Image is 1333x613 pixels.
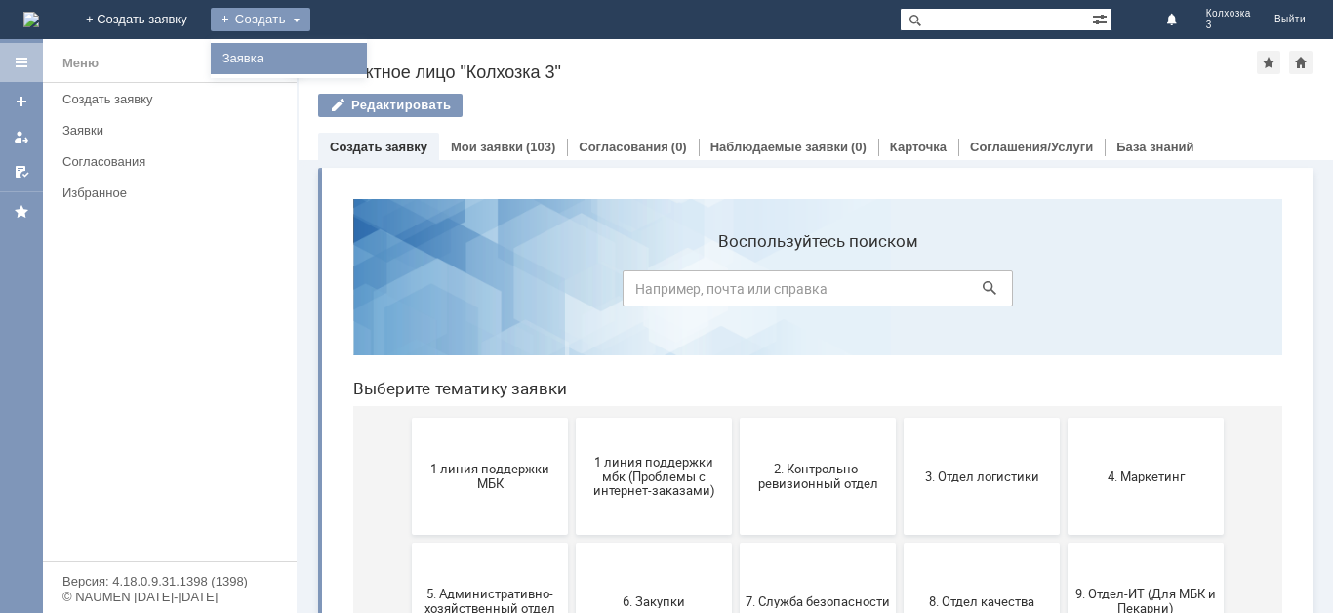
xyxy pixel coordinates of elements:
button: Финансовый отдел [566,484,722,601]
span: 3 [1206,20,1251,31]
div: Добавить в избранное [1257,51,1280,74]
a: Создать заявку [55,84,293,114]
span: Финансовый отдел [572,535,716,550]
a: Мои заявки [451,140,523,154]
a: Заявка [215,47,363,70]
div: Согласования [62,154,285,169]
div: Создать [211,8,310,31]
span: Расширенный поиск [1092,9,1111,27]
span: 7. Служба безопасности [408,410,552,425]
div: © NAUMEN [DATE]-[DATE] [62,591,277,603]
div: Контактное лицо "Колхозка 3" [318,62,1257,82]
a: Наблюдаемые заявки [710,140,848,154]
div: Меню [62,52,99,75]
img: logo [23,12,39,27]
button: Франчайзинг [730,484,886,601]
span: Отдел-ИТ (Битрикс24 и CRM) [244,528,388,557]
div: (0) [671,140,687,154]
button: 8. Отдел качества [566,359,722,476]
button: 5. Административно-хозяйственный отдел [74,359,230,476]
span: 1 линия поддержки мбк (Проблемы с интернет-заказами) [244,270,388,314]
span: 4. Маркетинг [736,285,880,300]
button: 6. Закупки [238,359,394,476]
input: Например, почта или справка [285,87,675,123]
a: Мои заявки [6,121,37,152]
button: 7. Служба безопасности [402,359,558,476]
button: 1 линия поддержки МБК [74,234,230,351]
label: Воспользуйтесь поиском [285,48,675,67]
span: 9. Отдел-ИТ (Для МБК и Пекарни) [736,403,880,432]
button: Бухгалтерия (для мбк) [74,484,230,601]
div: Версия: 4.18.0.9.31.1398 (1398) [62,575,277,588]
button: 3. Отдел логистики [566,234,722,351]
button: 9. Отдел-ИТ (Для МБК и Пекарни) [730,359,886,476]
span: Бухгалтерия (для мбк) [80,535,224,550]
button: Отдел-ИТ (Офис) [402,484,558,601]
span: 1 линия поддержки МБК [80,278,224,307]
a: Перейти на домашнюю страницу [23,12,39,27]
div: (0) [851,140,867,154]
span: Колхозка [1206,8,1251,20]
a: Создать заявку [330,140,427,154]
a: Согласования [579,140,668,154]
a: Мои согласования [6,156,37,187]
div: Избранное [62,185,263,200]
div: Создать заявку [62,92,285,106]
span: Отдел-ИТ (Офис) [408,535,552,550]
a: Заявки [55,115,293,145]
span: 6. Закупки [244,410,388,425]
button: Отдел-ИТ (Битрикс24 и CRM) [238,484,394,601]
a: База знаний [1116,140,1193,154]
a: Карточка [890,140,947,154]
span: 3. Отдел логистики [572,285,716,300]
a: Согласования [55,146,293,177]
button: 1 линия поддержки мбк (Проблемы с интернет-заказами) [238,234,394,351]
button: 4. Маркетинг [730,234,886,351]
button: 2. Контрольно-ревизионный отдел [402,234,558,351]
a: Создать заявку [6,86,37,117]
span: 2. Контрольно-ревизионный отдел [408,278,552,307]
div: Сделать домашней страницей [1289,51,1313,74]
div: Заявки [62,123,285,138]
span: 5. Административно-хозяйственный отдел [80,403,224,432]
a: Соглашения/Услуги [970,140,1093,154]
span: Франчайзинг [736,535,880,550]
header: Выберите тематику заявки [16,195,945,215]
div: (103) [526,140,555,154]
span: 8. Отдел качества [572,410,716,425]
